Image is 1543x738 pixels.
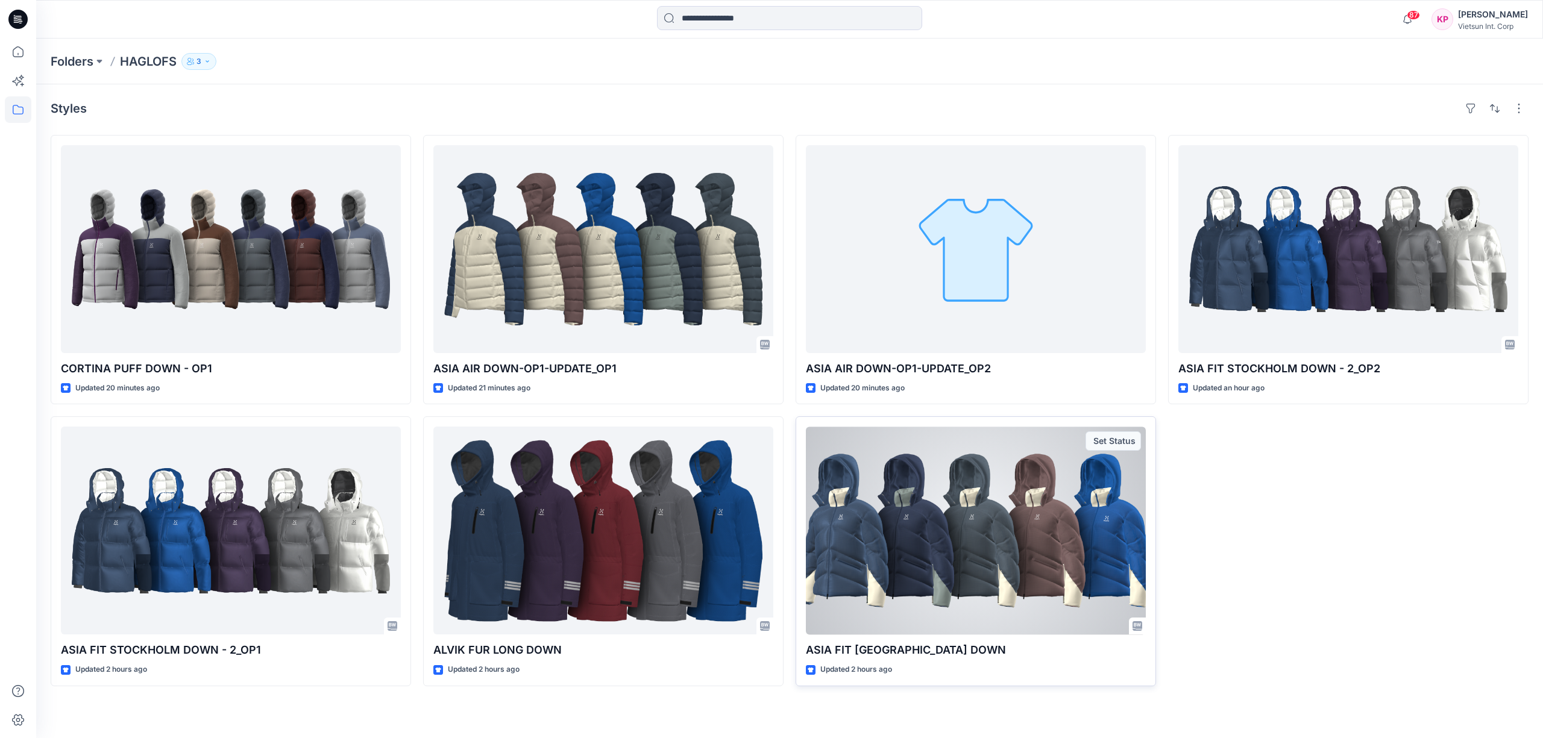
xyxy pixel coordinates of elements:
[120,53,177,70] p: HAGLOFS
[61,360,401,377] p: CORTINA PUFF DOWN - OP1
[820,382,905,395] p: Updated 20 minutes ago
[433,427,773,634] a: ALVIK FUR LONG DOWN
[61,642,401,658] p: ASIA FIT STOCKHOLM DOWN - 2​_OP1
[806,360,1146,377] p: ASIA AIR DOWN-OP1-UPDATE_OP2
[806,145,1146,353] a: ASIA AIR DOWN-OP1-UPDATE_OP2
[75,382,160,395] p: Updated 20 minutes ago
[1178,145,1518,353] a: ASIA FIT STOCKHOLM DOWN - 2​_OP2
[433,360,773,377] p: ASIA AIR DOWN-OP1-UPDATE_OP1
[1407,10,1420,20] span: 87
[61,145,401,353] a: CORTINA PUFF DOWN - OP1
[806,642,1146,658] p: ASIA FIT [GEOGRAPHIC_DATA] DOWN
[448,663,520,676] p: Updated 2 hours ago
[806,427,1146,634] a: ASIA FIT STOCKHOLM DOWN
[1193,382,1265,395] p: Updated an hour ago
[448,382,530,395] p: Updated 21 minutes ago
[51,53,93,70] a: Folders
[433,145,773,353] a: ASIA AIR DOWN-OP1-UPDATE_OP1
[181,53,216,70] button: 3
[1178,360,1518,377] p: ASIA FIT STOCKHOLM DOWN - 2​_OP2
[433,642,773,658] p: ALVIK FUR LONG DOWN
[820,663,892,676] p: Updated 2 hours ago
[1431,8,1453,30] div: KP
[196,55,201,68] p: 3
[61,427,401,634] a: ASIA FIT STOCKHOLM DOWN - 2​_OP1
[51,101,87,116] h4: Styles
[75,663,147,676] p: Updated 2 hours ago
[1458,7,1528,22] div: [PERSON_NAME]
[1458,22,1528,31] div: Vietsun Int. Corp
